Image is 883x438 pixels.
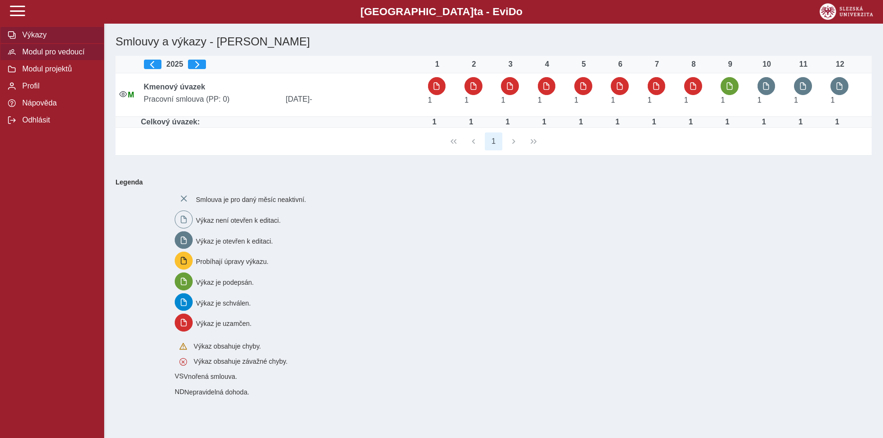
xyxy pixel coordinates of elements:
span: Výkaz není otevřen k editaci. [196,217,281,224]
span: Výkaz obsahuje chyby. [194,342,261,350]
div: 6 [611,60,630,69]
img: logo_web_su.png [820,3,873,20]
div: 4 [538,60,557,69]
b: Kmenový úvazek [144,83,205,91]
span: Úvazek : 8 h / den. 40 h / týden. [538,96,542,104]
div: 2 [464,60,483,69]
span: o [516,6,523,18]
div: Úvazek : 8 h / den. 40 h / týden. [571,118,590,126]
div: Úvazek : 8 h / den. 40 h / týden. [791,118,810,126]
div: 12 [830,60,849,69]
button: 1 [485,132,503,150]
span: Vnořená smlouva. [184,373,237,380]
td: Celkový úvazek: [140,117,424,128]
span: Výkaz je otevřen k editaci. [196,237,273,245]
div: 7 [648,60,667,69]
div: 5 [574,60,593,69]
span: Úvazek : 8 h / den. 40 h / týden. [830,96,835,104]
div: Úvazek : 8 h / den. 40 h / týden. [608,118,627,126]
span: Smlouva je pro daný měsíc neaktivní. [196,196,306,203]
div: 11 [794,60,813,69]
i: Smlouva je aktivní [119,90,127,98]
span: Nepravidelná dohoda. [184,388,249,396]
div: 9 [721,60,740,69]
span: Úvazek : 8 h / den. 40 h / týden. [648,96,652,104]
div: 2025 [144,60,420,69]
span: Výkaz obsahuje závažné chyby. [194,358,287,365]
div: Úvazek : 8 h / den. 40 h / týden. [645,118,664,126]
div: 3 [501,60,520,69]
div: Úvazek : 8 h / den. 40 h / týden. [498,118,517,126]
b: [GEOGRAPHIC_DATA] a - Evi [28,6,855,18]
div: 8 [684,60,703,69]
div: Úvazek : 8 h / den. 40 h / týden. [718,118,737,126]
div: Úvazek : 8 h / den. 40 h / týden. [535,118,554,126]
span: Modul pro vedoucí [19,48,96,56]
span: Modul projektů [19,65,96,73]
span: Probíhají úpravy výkazu. [196,258,268,265]
h1: Smlouvy a výkazy - [PERSON_NAME] [112,31,748,52]
span: Úvazek : 8 h / den. 40 h / týden. [758,96,762,104]
div: Úvazek : 8 h / den. 40 h / týden. [828,118,847,126]
span: Úvazek : 8 h / den. 40 h / týden. [464,96,469,104]
span: Smlouva vnořená do kmene [175,388,184,395]
div: Úvazek : 8 h / den. 40 h / týden. [755,118,774,126]
span: Úvazek : 8 h / den. 40 h / týden. [684,96,688,104]
span: Profil [19,82,96,90]
span: Výkaz je podepsán. [196,279,254,286]
span: Úvazek : 8 h / den. 40 h / týden. [574,96,579,104]
span: [DATE] [282,95,424,104]
span: D [508,6,516,18]
div: 10 [758,60,776,69]
span: Úvazek : 8 h / den. 40 h / týden. [428,96,432,104]
span: Úvazek : 8 h / den. 40 h / týden. [611,96,615,104]
span: - [310,95,312,103]
span: Úvazek : 8 h / den. 40 h / týden. [501,96,505,104]
span: Výkaz je schválen. [196,299,251,307]
b: Legenda [112,175,868,190]
span: Úvazek : 8 h / den. 40 h / týden. [794,96,798,104]
div: Úvazek : 8 h / den. 40 h / týden. [425,118,444,126]
span: Údaje souhlasí s údaji v Magionu [128,91,134,99]
span: t [473,6,477,18]
span: Úvazek : 8 h / den. 40 h / týden. [721,96,725,104]
span: Smlouva vnořená do kmene [175,372,184,380]
span: Nápověda [19,99,96,107]
span: Pracovní smlouva (PP: 0) [140,95,282,104]
span: Výkaz je uzamčen. [196,320,252,327]
div: Úvazek : 8 h / den. 40 h / týden. [462,118,481,126]
div: Úvazek : 8 h / den. 40 h / týden. [681,118,700,126]
span: Výkazy [19,31,96,39]
div: 1 [428,60,447,69]
span: Odhlásit [19,116,96,124]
